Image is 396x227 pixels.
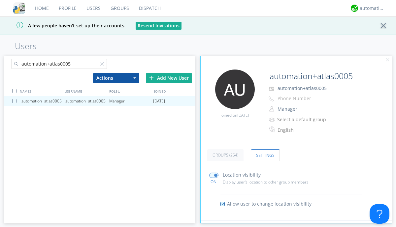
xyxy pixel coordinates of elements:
[269,96,274,101] img: phone-outline.svg
[223,179,332,185] p: Display user's location to other group members.
[136,22,181,30] button: Resend Invitations
[278,85,327,91] span: automation+atlas0005
[360,5,384,12] div: automation+atlas
[223,171,261,179] p: Location visibility
[220,112,249,118] span: Joined on
[65,96,109,106] div: automation+atlas0005
[21,96,65,106] div: automation+atlas0005
[277,116,332,123] div: Select a default group
[269,126,276,133] img: In groups with Translation enabled, this user's messages will be automatically translated to and ...
[237,112,249,118] span: [DATE]
[385,58,390,62] img: cancel.svg
[251,149,280,161] a: Settings
[109,96,153,106] div: Manager
[206,179,221,184] div: ON
[11,59,107,69] input: Search users
[278,127,333,133] div: English
[146,73,192,83] div: Add New User
[18,86,63,96] div: NAMES
[351,5,358,12] img: d2d01cd9b4174d08988066c6d424eccd
[370,204,389,224] iframe: Toggle Customer Support
[215,70,255,109] img: 373638.png
[149,75,154,80] img: plus.svg
[152,86,197,96] div: JOINED
[4,96,195,106] a: automation+atlas0005automation+atlas0005Manager[DATE]
[227,201,312,207] span: Allow user to change location visibility
[275,104,341,114] button: Manager
[153,96,165,106] span: [DATE]
[5,22,126,29] span: A few people haven't set up their accounts.
[269,115,276,124] img: icon-alert-users-thin-outline.svg
[108,86,152,96] div: ROLE
[63,86,108,96] div: USERNAME
[207,149,244,161] a: Groups (254)
[13,2,25,14] img: cddb5a64eb264b2086981ab96f4c1ba7
[269,106,274,112] img: person-outline.svg
[267,70,374,83] input: Name
[93,73,139,83] button: Actions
